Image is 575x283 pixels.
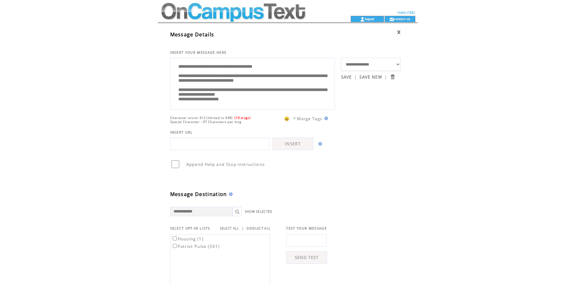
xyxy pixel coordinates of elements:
span: Special Character - 67 Characters per msg [170,120,242,124]
input: Submit [390,74,395,80]
input: Housing (1) [173,236,177,240]
span: Hello FMU [398,11,415,15]
span: 😀 [284,116,290,121]
img: contact_us_icon.gif [389,17,394,22]
a: contact us [394,17,410,21]
img: help.gif [227,192,233,196]
a: logout [365,17,374,21]
label: Patriot Pulse (361) [171,244,220,249]
input: Patriot Pulse (361) [173,244,177,248]
span: Append Help and Stop instructions [186,162,265,167]
span: Message Details [170,31,214,38]
img: help.gif [322,116,328,120]
span: TEST YOUR MESSAGE [286,226,327,231]
a: INSERT [272,138,313,150]
span: (10 msgs) [235,116,251,120]
span: | [242,226,244,231]
span: | [354,74,357,80]
label: Housing (1) [171,236,204,242]
a: SAVE NEW [359,74,382,80]
span: INSERT URL [170,130,193,135]
span: INSERT YOUR MESSAGE HERE [170,50,227,55]
span: Character count: 612 (limited to 640) [170,116,233,120]
img: account_icon.gif [360,17,365,22]
img: help.gif [317,142,322,146]
a: DESELECT ALL [247,226,271,231]
a: SAVE [341,74,352,80]
span: Message Destination [170,191,227,198]
a: SEND TEST [286,251,327,264]
a: SHOW SELECTED [245,210,273,214]
span: | [385,74,387,80]
span: SELECT OPT-IN LISTS [170,226,210,231]
span: * Merge Tags [293,116,322,121]
a: SELECT ALL [220,226,239,231]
